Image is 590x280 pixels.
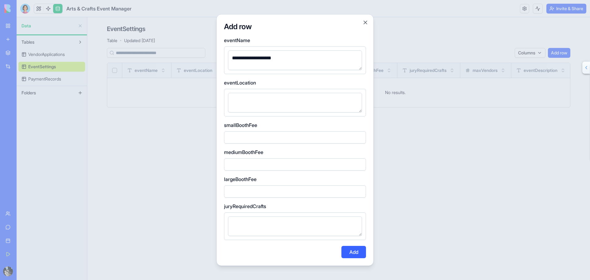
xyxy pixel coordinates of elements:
label: eventName [224,37,366,44]
label: eventLocation [224,79,366,86]
button: Close [362,19,368,26]
h2: Add row [224,22,366,32]
label: mediumBoothFee [224,148,366,156]
label: largeBoothFee [224,175,366,183]
label: smallBoothFee [224,121,366,129]
button: Add [341,246,366,258]
label: juryRequiredCrafts [224,203,366,210]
